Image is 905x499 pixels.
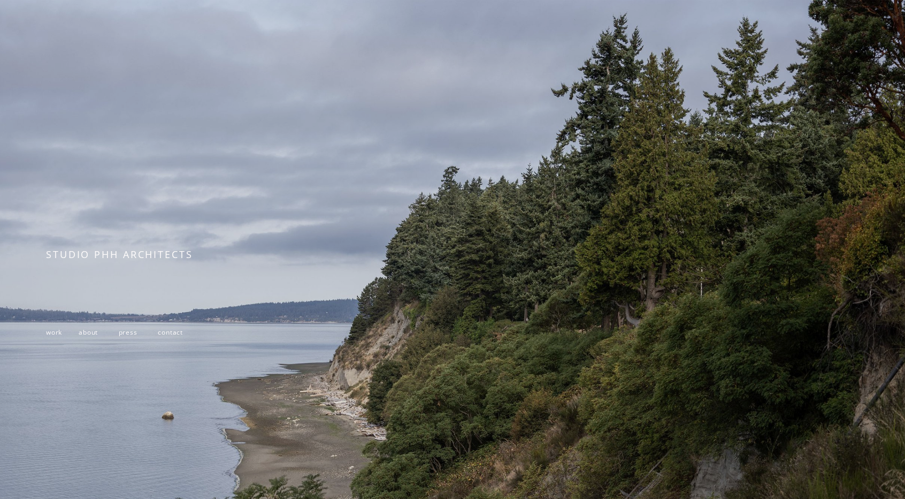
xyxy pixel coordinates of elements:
a: work [46,328,62,337]
a: press [119,328,137,337]
a: about [79,328,98,337]
span: STUDIO PHH ARCHITECTS [46,248,193,261]
a: contact [158,328,183,337]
